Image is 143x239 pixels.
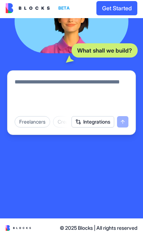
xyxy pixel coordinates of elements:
div: Freelancers [15,118,50,129]
div: BETA [55,5,73,15]
img: logo [6,227,31,233]
button: Integrations [71,118,114,129]
div: What shall we build? [71,45,138,59]
div: Creators [53,118,81,129]
img: logo [6,5,50,15]
button: Get Started [96,3,137,17]
a: BETA [6,5,73,15]
span: © 2025 Blocks | All rights reserved [60,226,137,233]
